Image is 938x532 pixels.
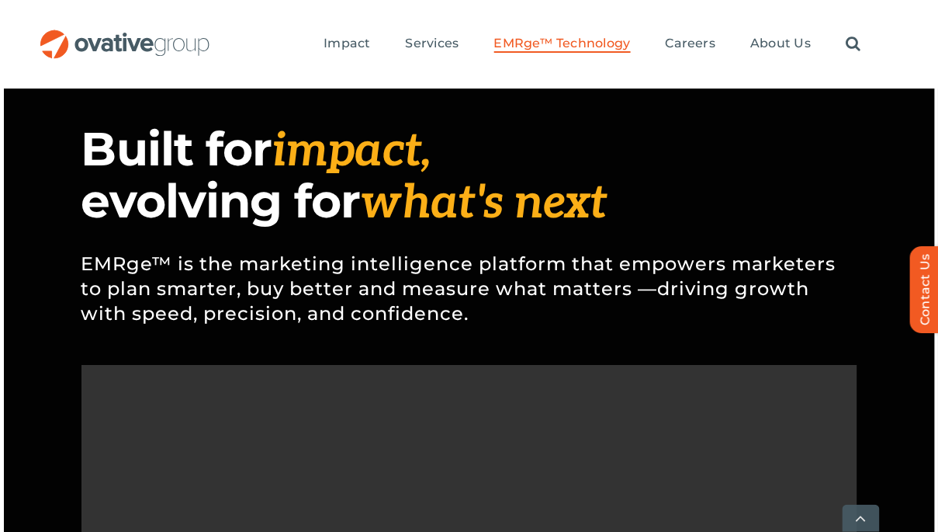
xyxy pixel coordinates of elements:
a: Impact [324,36,370,53]
span: impact, [272,123,431,179]
nav: Menu [324,19,860,69]
a: OG_Full_horizontal_RGB [39,28,211,43]
a: Services [406,36,459,53]
h1: Built for evolving for [81,124,857,228]
span: Services [406,36,459,51]
span: EMRge™ Technology [494,36,631,51]
span: Careers [666,36,716,51]
span: Impact [324,36,370,51]
span: what's next [361,176,607,231]
p: EMRge™ is the marketing intelligence platform that empowers marketers to plan smarter, buy better... [81,228,857,349]
a: Careers [666,36,716,53]
a: EMRge™ Technology [494,36,631,53]
a: About Us [750,36,811,53]
span: About Us [750,36,811,51]
a: Search [846,36,860,53]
